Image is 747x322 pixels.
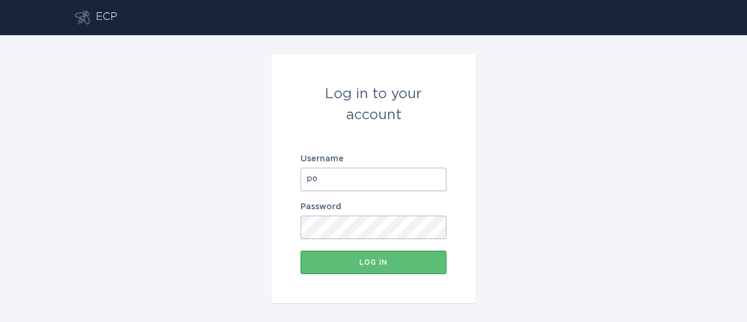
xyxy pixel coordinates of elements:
[301,251,446,274] button: Log in
[301,155,446,163] label: Username
[306,259,441,266] div: Log in
[301,203,446,211] label: Password
[96,11,117,25] div: ECP
[301,84,446,126] div: Log in to your account
[75,11,90,25] button: Go to dashboard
